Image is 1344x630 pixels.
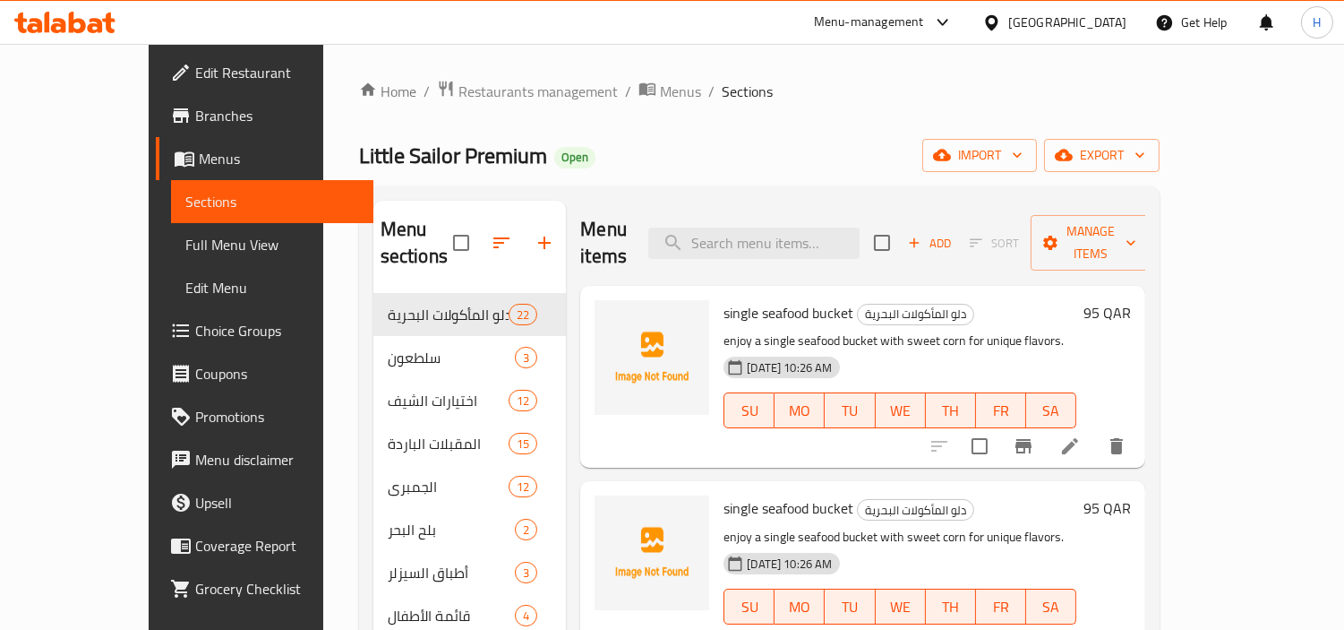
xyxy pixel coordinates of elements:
img: single seafood bucket [595,496,709,610]
span: Coverage Report [195,535,359,557]
a: Coverage Report [156,524,373,567]
button: export [1044,139,1160,172]
span: دلو المأكولات البحرية [858,500,973,521]
span: 22 [509,306,536,324]
span: single seafood bucket [723,495,853,522]
button: Manage items [1031,215,1151,271]
span: [DATE] 10:26 AM [740,359,839,376]
span: 15 [509,436,536,453]
span: Add item [901,229,958,257]
a: Menu disclaimer [156,438,373,481]
span: SA [1033,398,1069,424]
span: Edit Restaurant [195,62,359,83]
div: اختيارات الشيف12 [373,379,567,422]
div: items [509,433,537,454]
button: import [922,139,1037,172]
span: دلو المأكولات البحرية [858,304,973,324]
span: Restaurants management [458,81,618,102]
button: TU [825,393,875,428]
span: قائمة الأطفال [388,605,515,626]
button: FR [976,589,1026,625]
span: import [937,144,1023,167]
span: Little Sailor Premium [359,135,547,176]
button: MO [775,393,825,428]
div: سلطعون3 [373,336,567,379]
div: اختيارات الشيف [388,390,509,411]
span: SA [1033,594,1069,620]
li: / [708,81,715,102]
div: المقبلات الباردة [388,433,509,454]
h2: Menu sections [381,216,454,270]
span: بلح البحر [388,519,515,540]
div: items [515,347,537,368]
a: Edit menu item [1059,436,1081,457]
span: أطباق السيزلر [388,562,515,583]
div: items [509,390,537,411]
span: TH [933,398,969,424]
div: سلطعون [388,347,515,368]
button: Add section [523,221,566,264]
span: TU [832,398,868,424]
span: الجمبري [388,476,509,497]
a: Promotions [156,395,373,438]
span: 3 [516,565,536,582]
button: WE [876,589,926,625]
button: SU [723,589,775,625]
h6: 95 QAR [1083,496,1131,521]
span: Full Menu View [185,234,359,255]
span: Grocery Checklist [195,578,359,600]
a: Full Menu View [171,223,373,266]
span: FR [983,398,1019,424]
button: delete [1095,425,1138,468]
span: SU [732,594,767,620]
span: Branches [195,105,359,126]
span: Select section first [958,229,1031,257]
a: Upsell [156,481,373,524]
span: WE [883,398,919,424]
p: enjoy a single seafood bucket with sweet corn for unique flavors. [723,526,1076,548]
li: / [625,81,631,102]
div: الجمبري12 [373,465,567,508]
div: بلح البحر2 [373,508,567,551]
div: [GEOGRAPHIC_DATA] [1008,13,1126,32]
span: Menus [199,148,359,169]
span: Sections [722,81,773,102]
span: MO [782,398,818,424]
a: Menus [638,80,701,103]
span: SU [732,398,767,424]
span: Menus [660,81,701,102]
div: items [509,304,537,325]
span: 4 [516,608,536,625]
a: Sections [171,180,373,223]
h6: 95 QAR [1083,300,1131,325]
span: export [1058,144,1145,167]
a: Choice Groups [156,309,373,352]
input: search [648,228,860,259]
span: single seafood bucket [723,299,853,326]
h2: Menu items [580,216,627,270]
span: دلو المأكولات البحرية [388,304,509,325]
span: Manage items [1045,220,1136,265]
div: أطباق السيزلر3 [373,551,567,594]
button: Add [901,229,958,257]
span: FR [983,594,1019,620]
span: H [1313,13,1321,32]
button: Branch-specific-item [1002,425,1045,468]
button: TH [926,589,976,625]
a: Edit Menu [171,266,373,309]
span: Select to update [961,427,998,465]
button: SA [1026,589,1076,625]
li: / [424,81,430,102]
span: Menu disclaimer [195,449,359,470]
span: Upsell [195,492,359,513]
span: MO [782,594,818,620]
div: items [515,605,537,626]
div: items [515,562,537,583]
span: 12 [509,393,536,410]
div: Open [554,147,595,168]
div: المقبلات الباردة15 [373,422,567,465]
span: Select all sections [442,224,480,262]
